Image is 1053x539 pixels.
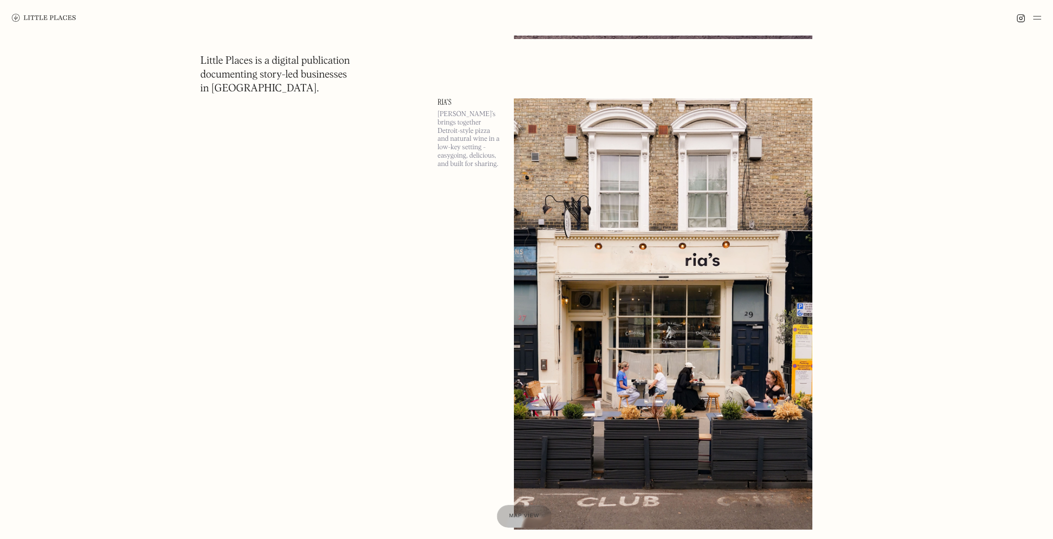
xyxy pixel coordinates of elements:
[438,98,502,106] a: Ria's
[438,110,502,168] p: [PERSON_NAME]’s brings together Detroit-style pizza and natural wine in a low-key setting - easyg...
[514,98,812,530] img: Ria's
[509,513,540,519] span: Map view
[201,54,350,96] h1: Little Places is a digital publication documenting story-led businesses in [GEOGRAPHIC_DATA].
[497,505,551,528] a: Map view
